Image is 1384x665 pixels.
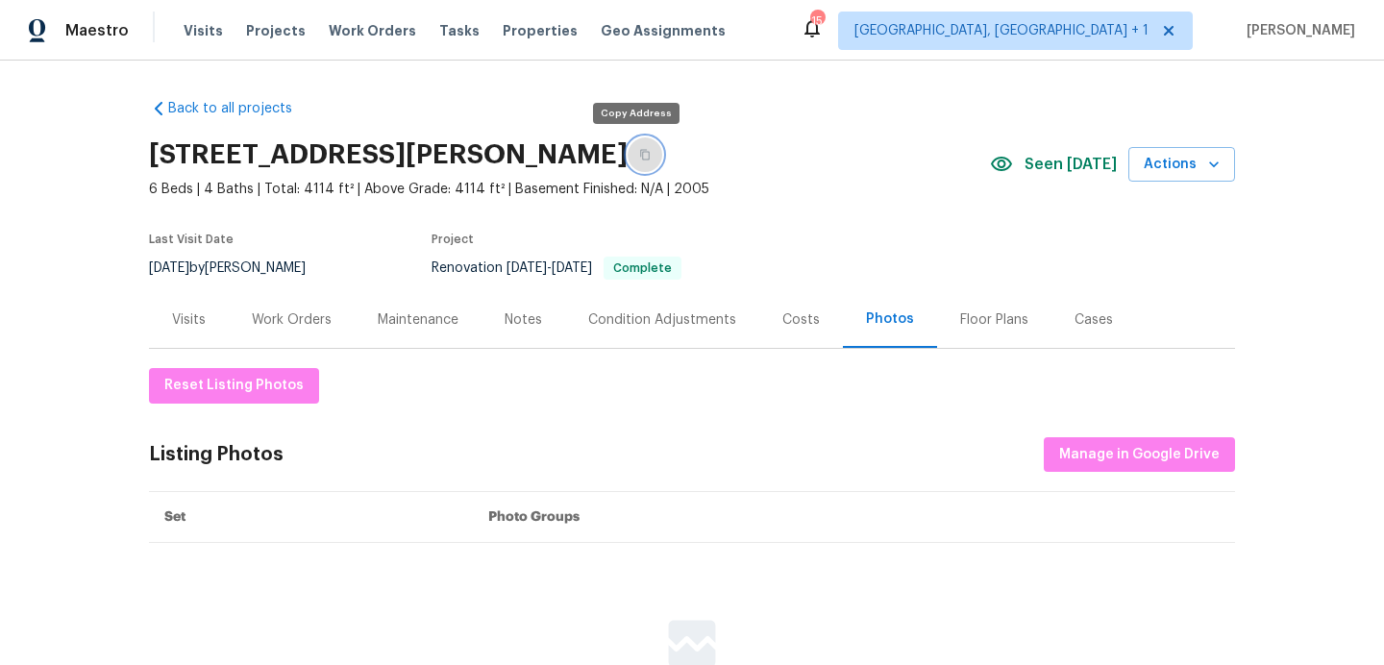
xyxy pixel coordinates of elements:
th: Set [149,492,473,543]
th: Photo Groups [473,492,1235,543]
span: - [507,261,592,275]
span: Project [432,234,474,245]
span: Properties [503,21,578,40]
span: Tasks [439,24,480,37]
h2: [STREET_ADDRESS][PERSON_NAME] [149,145,628,164]
div: by [PERSON_NAME] [149,257,329,280]
span: [DATE] [552,261,592,275]
span: Last Visit Date [149,234,234,245]
span: Actions [1144,153,1220,177]
div: Cases [1075,310,1113,330]
div: Notes [505,310,542,330]
span: [PERSON_NAME] [1239,21,1355,40]
span: [DATE] [149,261,189,275]
span: Work Orders [329,21,416,40]
div: Maintenance [378,310,458,330]
span: Manage in Google Drive [1059,443,1220,467]
div: Costs [782,310,820,330]
span: Geo Assignments [601,21,726,40]
button: Actions [1128,147,1235,183]
button: Manage in Google Drive [1044,437,1235,473]
div: Photos [866,309,914,329]
span: Reset Listing Photos [164,374,304,398]
span: Seen [DATE] [1025,155,1117,174]
span: Renovation [432,261,681,275]
span: Visits [184,21,223,40]
span: Complete [605,262,680,274]
div: Condition Adjustments [588,310,736,330]
button: Reset Listing Photos [149,368,319,404]
span: Maestro [65,21,129,40]
div: Listing Photos [149,445,284,464]
span: Projects [246,21,306,40]
div: Floor Plans [960,310,1028,330]
div: 15 [810,12,824,31]
span: [GEOGRAPHIC_DATA], [GEOGRAPHIC_DATA] + 1 [854,21,1149,40]
span: [DATE] [507,261,547,275]
a: Back to all projects [149,99,334,118]
div: Visits [172,310,206,330]
span: 6 Beds | 4 Baths | Total: 4114 ft² | Above Grade: 4114 ft² | Basement Finished: N/A | 2005 [149,180,990,199]
div: Work Orders [252,310,332,330]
